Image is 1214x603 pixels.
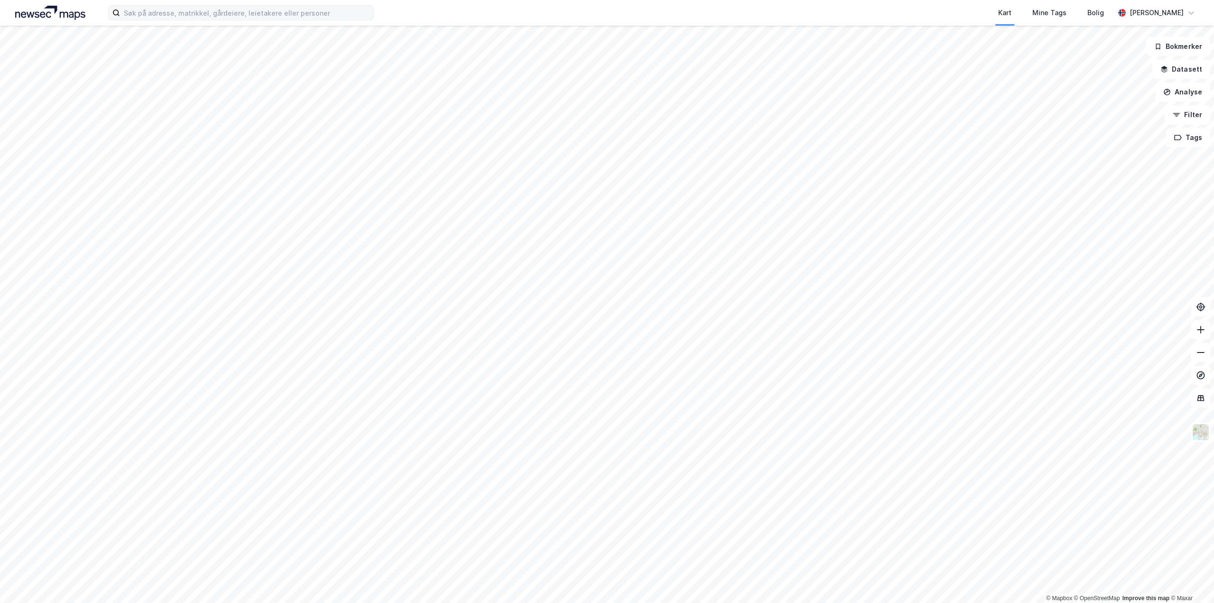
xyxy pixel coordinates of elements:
[1167,557,1214,603] div: Kontrollprogram for chat
[1165,105,1210,124] button: Filter
[998,7,1012,19] div: Kart
[1074,595,1120,602] a: OpenStreetMap
[1192,423,1210,441] img: Z
[1122,595,1169,602] a: Improve this map
[1166,128,1210,147] button: Tags
[1155,83,1210,102] button: Analyse
[120,6,373,20] input: Søk på adresse, matrikkel, gårdeiere, leietakere eller personer
[1087,7,1104,19] div: Bolig
[1152,60,1210,79] button: Datasett
[1167,557,1214,603] iframe: Chat Widget
[1046,595,1072,602] a: Mapbox
[1032,7,1067,19] div: Mine Tags
[15,6,85,20] img: logo.a4113a55bc3d86da70a041830d287a7e.svg
[1146,37,1210,56] button: Bokmerker
[1130,7,1184,19] div: [PERSON_NAME]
